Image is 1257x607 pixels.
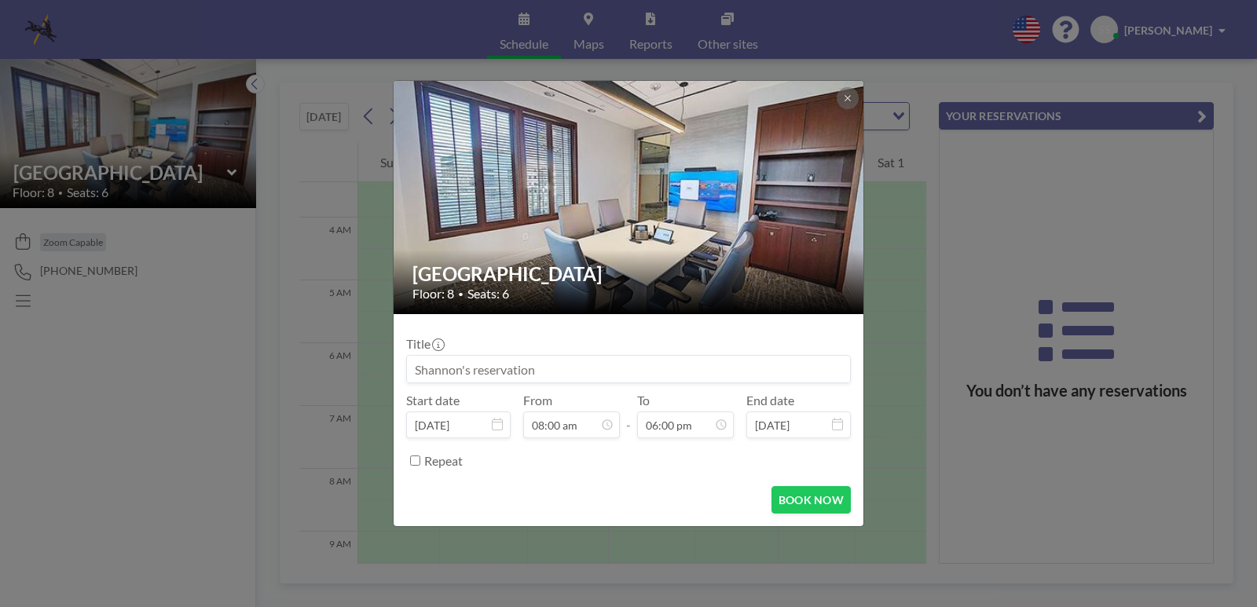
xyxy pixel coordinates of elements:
label: Repeat [424,453,463,469]
label: From [523,393,552,408]
label: To [637,393,650,408]
span: Floor: 8 [412,286,454,302]
span: • [458,288,464,300]
span: Seats: 6 [467,286,509,302]
label: Title [406,336,443,352]
input: Shannon's reservation [407,356,850,382]
label: Start date [406,393,460,408]
img: 537.jpg [394,20,865,375]
h2: [GEOGRAPHIC_DATA] [412,262,846,286]
span: - [626,398,631,433]
label: End date [746,393,794,408]
button: BOOK NOW [771,486,851,514]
